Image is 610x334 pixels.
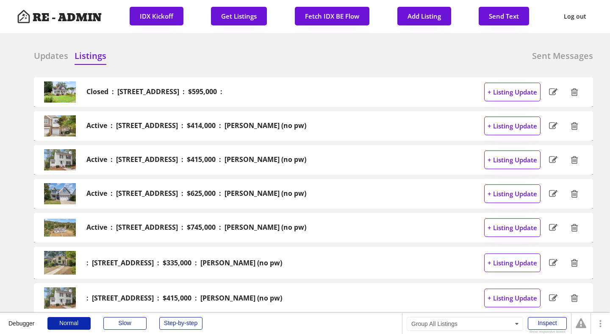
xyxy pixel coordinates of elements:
div: Inspect [528,317,567,330]
img: 20250917173550054363000000-o.jpg [44,149,76,170]
img: Artboard%201%20copy%203.svg [17,10,30,23]
h2: Active : [STREET_ADDRESS] : $745,000 : [PERSON_NAME] (no pw) [86,223,306,231]
button: + Listing Update [484,184,541,203]
button: + Listing Update [484,218,541,237]
button: + Listing Update [484,253,541,272]
button: + Listing Update [484,83,541,101]
h2: Active : [STREET_ADDRESS] : $625,000 : [PERSON_NAME] (no pw) [86,189,306,198]
button: Fetch IDX BE Flow [295,7,369,25]
h6: Listings [75,50,106,62]
h6: Updates [34,50,68,62]
h6: Sent Messages [532,50,593,62]
button: IDX Kickoff [130,7,183,25]
div: Step-by-step [159,317,202,330]
button: Add Listing [397,7,451,25]
img: 20250918140607656356000000-o.jpg [44,217,76,238]
div: Slow [103,317,147,330]
h2: Active : [STREET_ADDRESS] : $415,000 : [PERSON_NAME] (no pw) [86,156,306,164]
img: 20250924143846169467000000-o.jpg [44,183,76,204]
div: Normal [47,317,91,330]
button: Send Text [479,7,529,25]
button: + Listing Update [484,150,541,169]
button: Log out [557,7,593,26]
div: Debugger [8,313,35,326]
h4: RE - ADMIN [33,12,102,23]
h2: : [STREET_ADDRESS] : $335,000 : [PERSON_NAME] (no pw) [86,259,282,267]
h2: Active : [STREET_ADDRESS] : $414,000 : [PERSON_NAME] (no pw) [86,122,306,130]
img: 20250807021851999916000000-o.jpg [44,81,76,103]
img: 3011f94e376a24a06e2297a75da61463-cc_ft_1536.webp [44,251,76,275]
img: 20250924150533702928000000-o.jpg [44,115,76,136]
button: + Listing Update [484,117,541,135]
h2: Closed : [STREET_ADDRESS] : $595,000 : [86,88,222,96]
img: cd8816fb9bce6a616a60098beaada483-cc_ft_1536.webp [44,287,76,309]
h2: : [STREET_ADDRESS] : $415,000 : [PERSON_NAME] (no pw) [86,294,282,302]
div: Group All Listings [407,317,523,331]
div: Show responsive boxes [528,330,567,334]
button: + Listing Update [484,289,541,307]
button: Get Listings [211,7,267,25]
